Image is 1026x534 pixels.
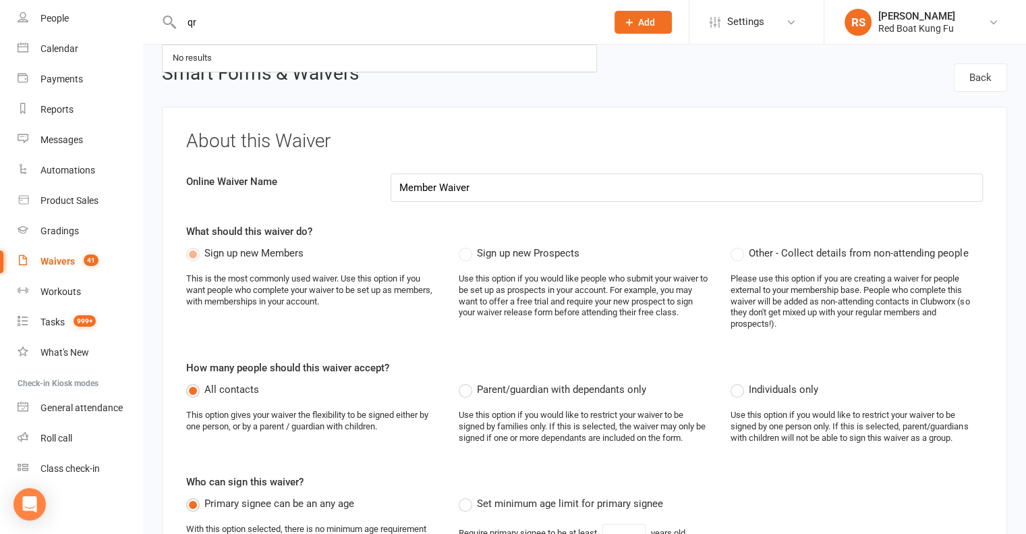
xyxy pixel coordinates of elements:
[731,273,983,330] div: Please use this option if you are creating a waiver for people external to your membership base. ...
[18,125,142,155] a: Messages
[40,463,100,474] div: Class check-in
[18,454,142,484] a: Class kiosk mode
[878,10,955,22] div: [PERSON_NAME]
[727,7,764,37] span: Settings
[749,381,818,396] span: Individuals only
[40,134,83,145] div: Messages
[459,410,711,444] div: Use this option if you would like to restrict your waiver to be signed by families only. If this ...
[186,223,312,240] label: What should this waiver do?
[477,381,646,396] span: Parent/guardian with dependants only
[186,131,983,152] h3: About this Waiver
[74,315,96,327] span: 999+
[40,195,98,206] div: Product Sales
[18,64,142,95] a: Payments
[162,63,359,88] h2: Smart Forms & Waivers
[18,393,142,423] a: General attendance kiosk mode
[459,273,711,319] div: Use this option if you would like people who submit your waiver to be set up as prospects in your...
[176,173,380,190] label: Online Waiver Name
[18,3,142,34] a: People
[878,22,955,34] div: Red Boat Kung Fu
[40,104,74,115] div: Reports
[18,246,142,277] a: Waivers 41
[18,277,142,307] a: Workouts
[18,186,142,216] a: Product Sales
[40,225,79,236] div: Gradings
[84,255,98,266] span: 41
[40,433,72,444] div: Roll call
[186,410,438,433] div: This option gives your waiver the flexibility to be signed either by one person, or by a parent /...
[18,338,142,368] a: What's New
[169,49,216,68] div: No results
[18,95,142,125] a: Reports
[954,63,1007,92] a: Back
[40,402,123,413] div: General attendance
[40,43,78,54] div: Calendar
[204,496,354,510] span: Primary signee can be an any age
[615,11,672,34] button: Add
[40,74,83,84] div: Payments
[40,286,81,297] div: Workouts
[845,9,872,36] div: RS
[40,347,89,358] div: What's New
[186,360,389,376] label: How many people should this waiver accept?
[18,423,142,454] a: Roll call
[40,317,65,327] div: Tasks
[186,273,438,308] div: This is the most commonly used waiver. Use this option if you want people who complete your waive...
[13,488,46,520] div: Open Intercom Messenger
[477,245,579,259] span: Sign up new Prospects
[204,245,304,259] span: Sign up new Members
[18,216,142,246] a: Gradings
[731,410,983,444] div: Use this option if you would like to restrict your waiver to be signed by one person only. If thi...
[18,155,142,186] a: Automations
[18,34,142,64] a: Calendar
[40,165,95,176] div: Automations
[18,307,142,338] a: Tasks 999+
[177,13,597,32] input: Search...
[638,17,655,28] span: Add
[477,496,663,510] span: Set minimum age limit for primary signee
[40,256,75,267] div: Waivers
[204,381,259,396] span: All contacts
[749,245,968,259] span: Other - Collect details from non-attending people
[40,13,69,24] div: People
[186,474,304,490] label: Who can sign this waiver?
